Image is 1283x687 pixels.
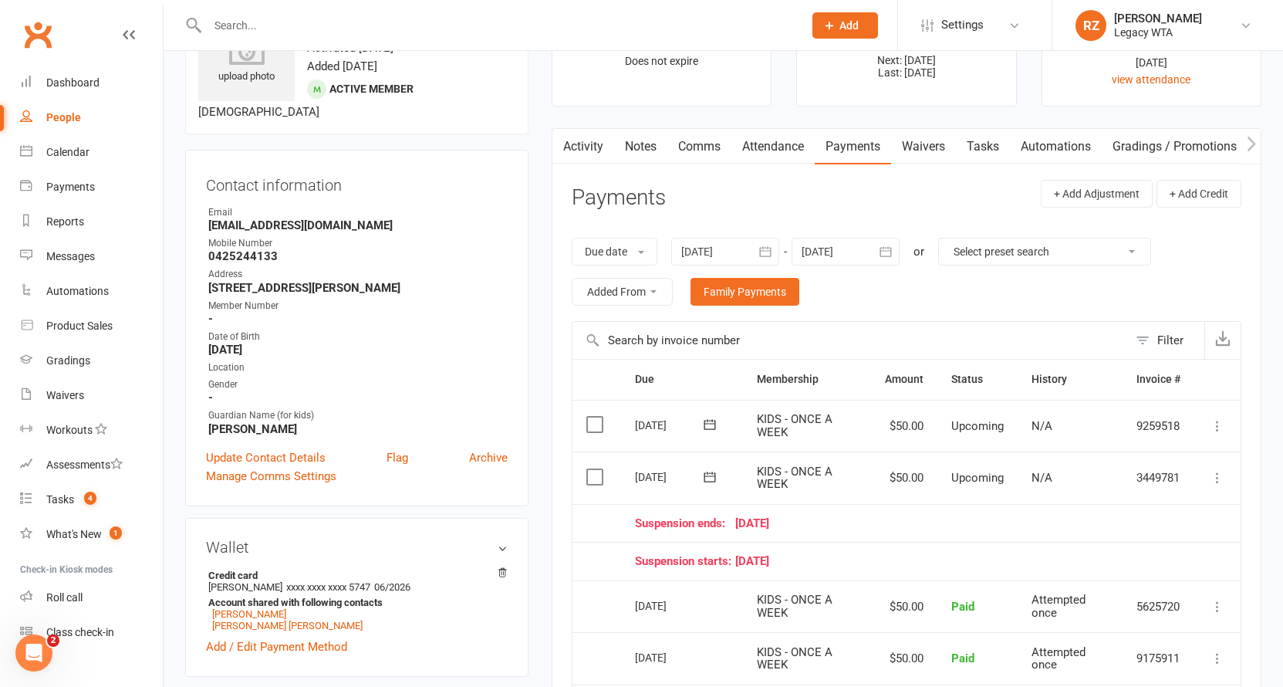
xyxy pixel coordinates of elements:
div: Messages [46,250,95,262]
span: Suspension ends: [635,517,735,530]
div: Waivers [46,389,84,401]
strong: - [208,391,508,404]
td: $50.00 [871,632,937,685]
div: Gradings [46,354,90,367]
a: Assessments [20,448,163,482]
span: 06/2026 [374,581,410,593]
a: [PERSON_NAME] [212,608,286,620]
div: Product Sales [46,320,113,332]
span: KIDS - ONCE A WEEK [757,593,832,620]
div: Tasks [46,493,74,506]
div: [PERSON_NAME] [1114,12,1202,25]
a: Gradings / Promotions [1102,129,1248,164]
div: Member Number [208,299,508,313]
a: [PERSON_NAME] [PERSON_NAME] [212,620,363,631]
td: 3449781 [1123,452,1194,504]
span: 1 [110,526,122,540]
div: Calendar [46,146,89,158]
div: Legacy WTA [1114,25,1202,39]
div: [DATE] [635,517,1180,530]
strong: - [208,312,508,326]
a: Workouts [20,413,163,448]
div: [DATE] [635,645,706,669]
button: + Add Adjustment [1041,180,1153,208]
div: [DATE] [635,594,706,618]
h3: Contact information [206,171,508,194]
a: Payments [20,170,163,205]
span: Attempted once [1031,593,1085,620]
a: Roll call [20,580,163,615]
td: 9259518 [1123,400,1194,452]
a: Tasks 4 [20,482,163,517]
span: Upcoming [951,419,1004,433]
a: Automations [1010,129,1102,164]
div: [DATE] [635,413,706,437]
a: Add / Edit Payment Method [206,638,347,656]
span: Active member [329,83,414,95]
td: 5625720 [1123,580,1194,633]
div: [DATE] [635,465,706,489]
span: N/A [1031,471,1052,485]
a: Payments [815,129,891,164]
a: Update Contact Details [206,448,326,467]
a: Attendance [731,129,815,164]
time: Added [DATE] [307,59,377,73]
a: Messages [20,239,163,274]
strong: Account shared with following contacts [208,597,500,608]
button: Filter [1128,322,1204,359]
span: Paid [951,651,974,665]
a: Manage Comms Settings [206,467,336,486]
div: or [913,242,924,261]
span: xxxx xxxx xxxx 5747 [286,581,370,593]
span: Upcoming [951,471,1004,485]
div: Filter [1157,331,1183,350]
p: Next: [DATE] Last: [DATE] [811,54,1001,79]
div: [DATE] [1056,54,1247,71]
span: Suspension starts: [635,555,735,568]
th: Invoice # [1123,360,1194,399]
div: Roll call [46,591,83,604]
a: Waivers [891,129,956,164]
button: + Add Credit [1156,180,1241,208]
span: KIDS - ONCE A WEEK [757,645,832,672]
div: Email [208,205,508,220]
h3: Payments [572,186,666,210]
div: [DATE] [635,555,1180,568]
div: upload photo [198,34,295,85]
span: N/A [1031,419,1052,433]
a: Clubworx [19,15,57,54]
div: Guardian Name (for kids) [208,408,508,423]
span: Settings [941,8,984,42]
div: People [46,111,81,124]
a: Tasks [956,129,1010,164]
div: Address [208,267,508,282]
span: 2 [47,635,59,647]
button: Add [812,12,878,39]
strong: Credit card [208,570,500,581]
div: RZ [1075,10,1106,41]
button: Added From [572,278,673,306]
span: [DEMOGRAPHIC_DATA] [198,105,319,119]
td: $50.00 [871,400,937,452]
a: Comms [667,129,731,164]
strong: [DATE] [208,343,508,357]
div: Reports [46,215,84,228]
span: Paid [951,600,974,614]
strong: [STREET_ADDRESS][PERSON_NAME] [208,281,508,295]
span: Add [839,19,859,32]
a: Notes [614,129,667,164]
td: $50.00 [871,452,937,504]
strong: 0425244133 [208,249,508,263]
td: $50.00 [871,580,937,633]
iframe: Intercom live chat [15,635,52,672]
div: Workouts [46,424,93,436]
a: Archive [469,448,508,467]
span: Does not expire [625,55,698,67]
div: Automations [46,285,109,297]
th: Amount [871,360,937,399]
span: 4 [84,492,96,505]
td: 9175911 [1123,632,1194,685]
a: Activity [552,129,614,164]
div: What's New [46,528,102,540]
a: Class kiosk mode [20,615,163,650]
